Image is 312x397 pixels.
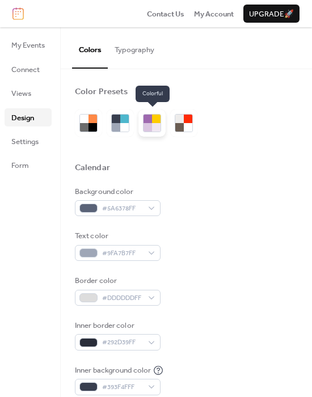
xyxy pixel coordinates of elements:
span: Design [11,112,34,124]
a: Design [5,108,52,126]
span: #9FA7B7FF [102,248,142,259]
a: Connect [5,60,52,78]
div: Background color [75,186,158,197]
a: My Account [194,8,234,19]
a: Views [5,84,52,102]
div: Inner background color [75,365,151,376]
a: My Events [5,36,52,54]
div: Text color [75,230,158,242]
span: Form [11,160,29,171]
button: Colors [72,27,108,68]
a: Form [5,156,52,174]
button: Upgrade🚀 [243,5,300,23]
span: Contact Us [147,9,184,20]
div: Border color [75,275,158,286]
span: My Account [194,9,234,20]
a: Settings [5,132,52,150]
button: Typography [108,27,161,67]
span: Settings [11,136,39,147]
a: Contact Us [147,8,184,19]
div: Inner border color [75,320,158,331]
span: #DDDDDDFF [102,293,142,304]
span: #5A6378FF [102,203,142,214]
span: Colorful [136,86,170,103]
div: Color Presets [75,86,128,98]
img: logo [12,7,24,20]
span: #393F4FFF [102,382,142,393]
span: Connect [11,64,40,75]
div: Calendar [75,162,110,174]
span: #292D39FF [102,337,142,348]
span: Upgrade 🚀 [249,9,294,20]
span: Views [11,88,31,99]
span: My Events [11,40,45,51]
